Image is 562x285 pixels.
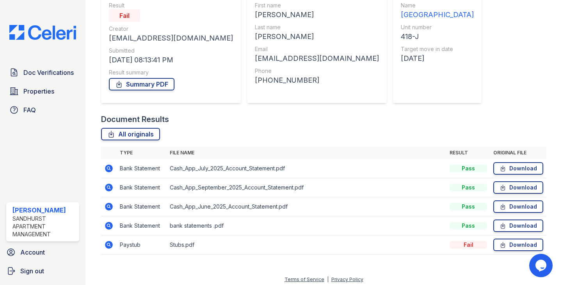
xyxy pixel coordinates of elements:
[117,216,167,235] td: Bank Statement
[401,2,474,9] div: Name
[450,203,487,211] div: Pass
[401,45,474,53] div: Target move in date
[6,102,79,118] a: FAQ
[23,105,36,115] span: FAQ
[167,159,446,178] td: Cash_App_July_2025_Account_Statement.pdf
[117,235,167,255] td: Paystub
[23,68,74,77] span: Doc Verifications
[331,276,363,282] a: Privacy Policy
[450,184,487,191] div: Pass
[255,45,379,53] div: Email
[117,197,167,216] td: Bank Statement
[255,23,379,31] div: Last name
[109,55,233,65] div: [DATE] 08:13:41 PM
[446,147,490,159] th: Result
[493,200,543,213] a: Download
[401,23,474,31] div: Unit number
[493,220,543,232] a: Download
[101,128,160,140] a: All originals
[109,69,233,76] div: Result summary
[109,25,233,33] div: Creator
[401,9,474,20] div: [GEOGRAPHIC_DATA]
[255,9,379,20] div: [PERSON_NAME]
[529,254,554,277] iframe: chat widget
[109,33,233,44] div: [EMAIL_ADDRESS][DOMAIN_NAME]
[109,9,140,22] div: Fail
[3,263,82,279] a: Sign out
[109,2,233,9] div: Result
[255,75,379,86] div: [PHONE_NUMBER]
[255,67,379,75] div: Phone
[3,25,82,40] img: CE_Logo_Blue-a8612792a0a2168367f1c8372b55b34899dd931a85d93a1a3d3e32e68fde9ad4.png
[493,181,543,194] a: Download
[6,83,79,99] a: Properties
[167,216,446,235] td: bank statements .pdf
[167,235,446,255] td: Stubs.pdf
[12,215,76,238] div: Sandhurst Apartment Management
[6,65,79,80] a: Doc Verifications
[167,147,446,159] th: File name
[401,31,474,42] div: 418-J
[493,239,543,251] a: Download
[255,31,379,42] div: [PERSON_NAME]
[490,147,546,159] th: Original file
[255,2,379,9] div: First name
[3,244,82,260] a: Account
[255,53,379,64] div: [EMAIL_ADDRESS][DOMAIN_NAME]
[401,53,474,64] div: [DATE]
[327,276,329,282] div: |
[23,87,54,96] span: Properties
[285,276,324,282] a: Terms of Service
[101,114,169,125] div: Document Results
[20,266,44,276] span: Sign out
[167,197,446,216] td: Cash_App_June_2025_Account_Statement.pdf
[12,205,76,215] div: [PERSON_NAME]
[493,162,543,175] a: Download
[117,159,167,178] td: Bank Statement
[109,47,233,55] div: Submitted
[450,222,487,230] div: Pass
[401,2,474,20] a: Name [GEOGRAPHIC_DATA]
[450,165,487,172] div: Pass
[117,178,167,197] td: Bank Statement
[20,248,45,257] span: Account
[117,147,167,159] th: Type
[109,78,174,90] a: Summary PDF
[167,178,446,197] td: Cash_App_September_2025_Account_Statement.pdf
[450,241,487,249] div: Fail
